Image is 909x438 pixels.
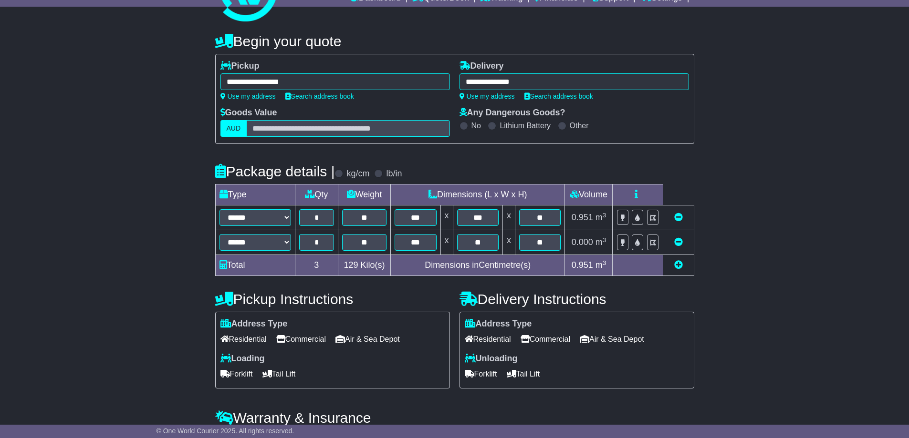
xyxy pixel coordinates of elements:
a: Use my address [220,92,276,100]
span: m [596,213,606,222]
label: AUD [220,120,247,137]
span: Air & Sea Depot [580,332,644,346]
a: Search address book [285,92,354,100]
td: Type [215,184,295,205]
label: No [471,121,481,130]
td: Kilo(s) [338,255,391,276]
span: Tail Lift [507,367,540,381]
span: Forklift [465,367,497,381]
span: 0.951 [572,260,593,270]
span: m [596,237,606,247]
td: x [440,230,453,255]
label: Loading [220,354,265,364]
td: Qty [295,184,338,205]
td: x [440,205,453,230]
td: Total [215,255,295,276]
label: Lithium Battery [500,121,551,130]
label: kg/cm [346,169,369,179]
label: Pickup [220,61,260,71]
td: 3 [295,255,338,276]
label: Other [570,121,589,130]
td: Weight [338,184,391,205]
sup: 3 [603,259,606,266]
a: Add new item [674,260,683,270]
a: Search address book [524,92,593,100]
label: Address Type [465,319,532,329]
span: 129 [344,260,358,270]
label: Address Type [220,319,288,329]
h4: Begin your quote [215,33,694,49]
td: Dimensions in Centimetre(s) [391,255,565,276]
td: Dimensions (L x W x H) [391,184,565,205]
label: Unloading [465,354,518,364]
label: Delivery [460,61,504,71]
span: Tail Lift [262,367,296,381]
h4: Package details | [215,163,335,179]
span: Commercial [521,332,570,346]
span: Residential [465,332,511,346]
td: x [502,230,515,255]
h4: Warranty & Insurance [215,410,694,426]
h4: Pickup Instructions [215,291,450,307]
label: Goods Value [220,108,277,118]
td: Volume [565,184,613,205]
label: Any Dangerous Goods? [460,108,565,118]
h4: Delivery Instructions [460,291,694,307]
a: Remove this item [674,237,683,247]
span: 0.951 [572,213,593,222]
span: Commercial [276,332,326,346]
span: m [596,260,606,270]
sup: 3 [603,212,606,219]
span: 0.000 [572,237,593,247]
label: lb/in [386,169,402,179]
span: Air & Sea Depot [335,332,400,346]
a: Use my address [460,92,515,100]
span: Forklift [220,367,253,381]
sup: 3 [603,236,606,244]
td: x [502,205,515,230]
span: Residential [220,332,267,346]
span: © One World Courier 2025. All rights reserved. [157,427,294,435]
a: Remove this item [674,213,683,222]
